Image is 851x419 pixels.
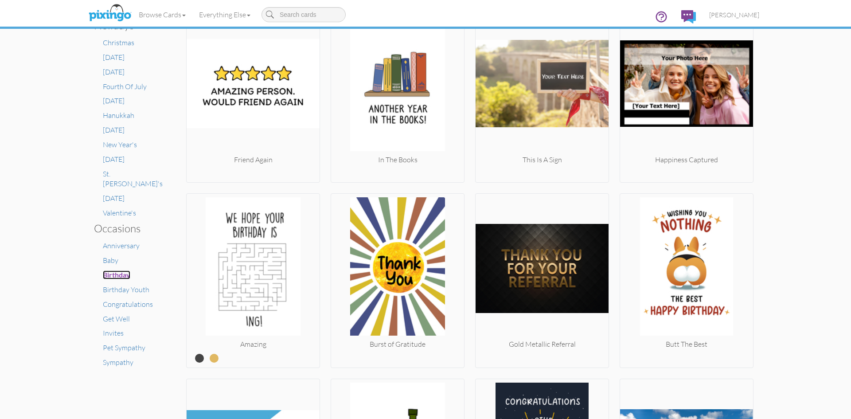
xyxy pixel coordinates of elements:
[620,197,753,339] img: 20240113-185332-6779f0d84315-250.jpg
[103,256,118,265] a: Baby
[103,343,145,352] a: Pet Sympathy
[476,339,609,349] div: Gold Metallic Referral
[709,11,759,19] span: [PERSON_NAME]
[103,67,125,76] a: [DATE]
[103,194,125,203] a: [DATE]
[103,169,163,188] a: St. [PERSON_NAME]'s
[103,140,137,149] a: New Year's
[86,2,133,24] img: pixingo logo
[103,82,147,91] a: Fourth Of July
[187,155,320,165] div: Friend Again
[94,223,158,234] h3: Occasions
[192,4,257,26] a: Everything Else
[262,7,346,22] input: Search cards
[681,10,696,23] img: comments.svg
[476,13,609,155] img: 20240816-180402-2f96ae5dce54-250.png
[103,96,125,105] a: [DATE]
[103,285,149,294] a: Birthday Youth
[620,155,753,165] div: Happiness Captured
[103,329,124,337] a: Invites
[103,53,125,62] a: [DATE]
[103,155,125,164] a: [DATE]
[331,339,464,349] div: Burst of Gratitude
[476,197,609,339] img: 20220216-005421-808582f69d3c-250.jpg
[103,314,130,323] a: Get Well
[103,300,153,309] a: Congratulations
[103,358,133,367] a: Sympathy
[103,241,140,250] a: Anniversary
[476,155,609,165] div: This Is A Sign
[103,38,134,47] a: Christmas
[103,208,136,217] a: Valentine's
[620,339,753,349] div: Butt The Best
[187,197,320,339] img: 20250312-224415-18fe42e15601-250.jpg
[187,339,320,349] div: Amazing
[331,13,464,155] img: 20250417-224429-2ae33c2f4778-250.jpg
[331,197,464,339] img: 20250113-233914-fa2de816cf92-250.jpg
[187,13,320,155] img: 20241114-001517-5c2bbd06cf65-250.jpg
[620,13,753,155] img: 20250813-192937-1d8353a89a5b-250.png
[103,125,125,134] a: [DATE]
[103,270,130,279] a: Birthday
[703,4,766,26] a: [PERSON_NAME]
[132,4,192,26] a: Browse Cards
[103,111,134,120] a: Hanukkah
[331,155,464,165] div: In The Books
